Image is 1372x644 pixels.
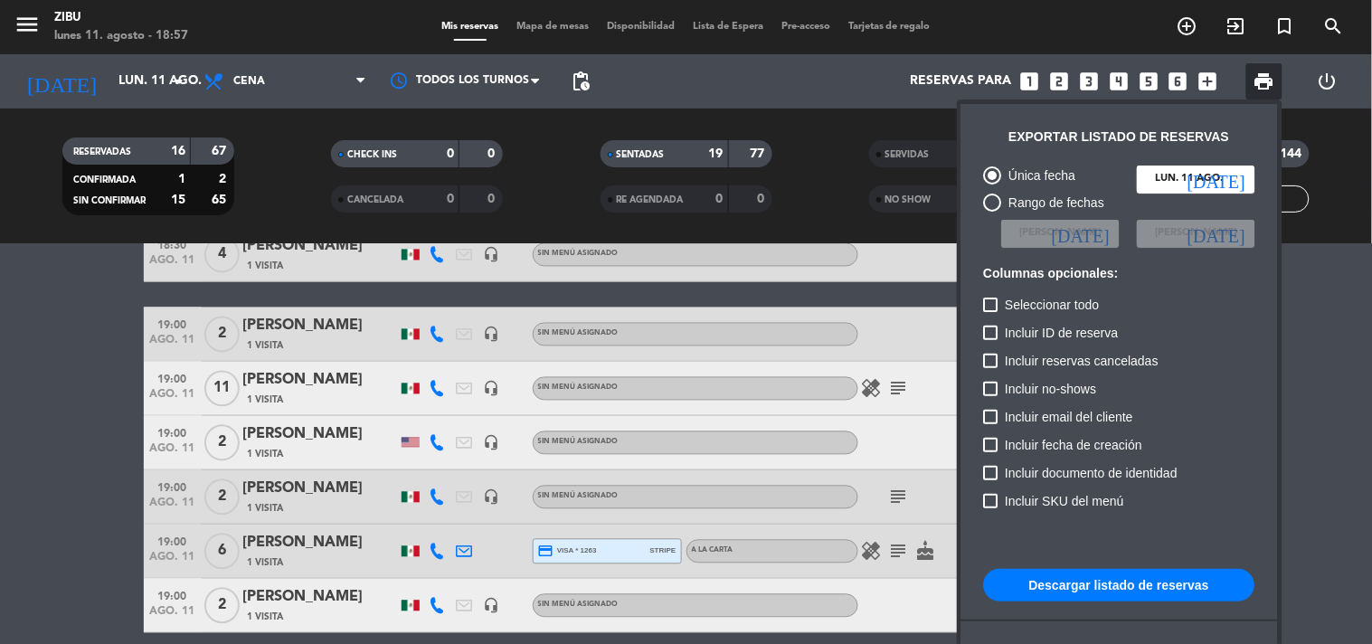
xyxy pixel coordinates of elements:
[1020,225,1102,241] span: [PERSON_NAME]
[570,71,591,92] span: pending_actions
[1006,294,1100,316] span: Seleccionar todo
[1006,490,1125,512] span: Incluir SKU del menú
[1002,193,1105,213] div: Rango de fechas
[1009,127,1230,147] div: Exportar listado de reservas
[1006,378,1097,400] span: Incluir no-shows
[984,266,1255,281] h6: Columnas opcionales:
[1187,170,1245,188] i: [DATE]
[1006,462,1178,484] span: Incluir documento de identidad
[1006,350,1159,372] span: Incluir reservas canceladas
[1052,224,1110,242] i: [DATE]
[1006,406,1134,428] span: Incluir email del cliente
[984,569,1255,601] button: Descargar listado de reservas
[1156,225,1237,241] span: [PERSON_NAME]
[1254,71,1275,92] span: print
[1006,322,1119,344] span: Incluir ID de reserva
[1006,434,1143,456] span: Incluir fecha de creación
[1187,224,1245,242] i: [DATE]
[1002,166,1076,186] div: Única fecha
